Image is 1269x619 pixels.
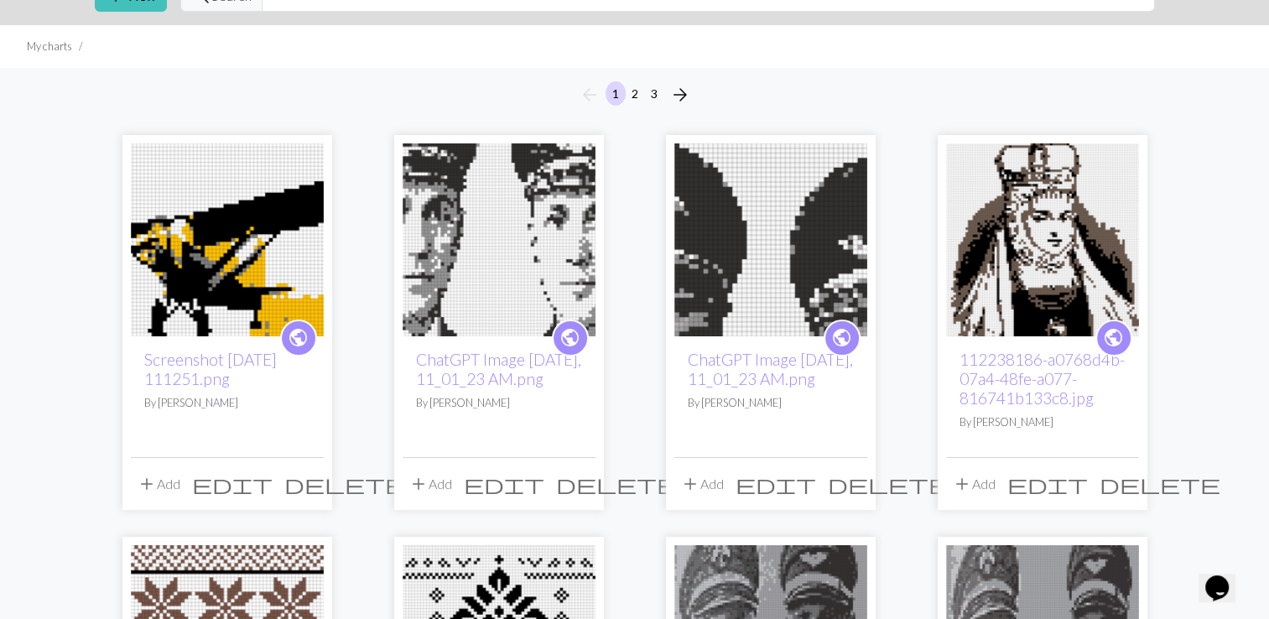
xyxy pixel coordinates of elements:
[288,325,309,351] span: public
[960,414,1126,430] p: By [PERSON_NAME]
[1100,472,1220,496] span: delete
[1001,468,1094,500] button: Edit
[556,472,677,496] span: delete
[625,81,645,106] button: 2
[464,474,544,494] i: Edit
[824,320,861,356] a: public
[458,468,550,500] button: Edit
[736,474,816,494] i: Edit
[416,350,581,388] a: ChatGPT Image [DATE], 11_01_23 AM.png
[1095,320,1132,356] a: public
[131,230,324,246] a: Screenshot 2025-09-24 111251.png
[606,81,626,106] button: 1
[946,468,1001,500] button: Add
[960,350,1125,408] a: 112238186-a0768d4b-07a4-48fe-a077-816741b133c8.jpg
[192,472,273,496] span: edit
[559,325,580,351] span: public
[674,230,867,246] a: ChatGPT Image Sep 23, 2025, 11_01_23 AM.png
[416,395,582,411] p: By [PERSON_NAME]
[736,472,816,496] span: edit
[952,472,972,496] span: add
[280,320,317,356] a: public
[559,321,580,355] i: public
[674,468,730,500] button: Add
[408,472,429,496] span: add
[688,350,853,388] a: ChatGPT Image [DATE], 11_01_23 AM.png
[1199,552,1252,602] iframe: chat widget
[131,143,324,336] img: Screenshot 2025-09-24 111251.png
[674,143,867,336] img: ChatGPT Image Sep 23, 2025, 11_01_23 AM.png
[552,320,589,356] a: public
[464,472,544,496] span: edit
[131,468,186,500] button: Add
[822,468,954,500] button: Delete
[550,468,683,500] button: Delete
[831,325,852,351] span: public
[1007,472,1088,496] span: edit
[1007,474,1088,494] i: Edit
[284,472,405,496] span: delete
[946,143,1139,336] img: 112238186-a0768d4b-07a4-48fe-a077-816741b133c8.jpg
[688,395,854,411] p: By [PERSON_NAME]
[670,83,690,107] span: arrow_forward
[1103,321,1124,355] i: public
[670,85,690,105] i: Next
[403,143,595,336] img: ChatGPT Image Sep 23, 2025, 11_01_23 AM.png
[1094,468,1226,500] button: Delete
[278,468,411,500] button: Delete
[644,81,664,106] button: 3
[192,474,273,494] i: Edit
[403,230,595,246] a: ChatGPT Image Sep 23, 2025, 11_01_23 AM.png
[288,321,309,355] i: public
[663,81,697,108] button: Next
[403,468,458,500] button: Add
[186,468,278,500] button: Edit
[946,230,1139,246] a: 112238186-a0768d4b-07a4-48fe-a077-816741b133c8.jpg
[828,472,949,496] span: delete
[1103,325,1124,351] span: public
[730,468,822,500] button: Edit
[27,39,72,55] li: My charts
[831,321,852,355] i: public
[680,472,700,496] span: add
[144,395,310,411] p: By [PERSON_NAME]
[137,472,157,496] span: add
[573,81,697,108] nav: Page navigation
[144,350,277,388] a: Screenshot [DATE] 111251.png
